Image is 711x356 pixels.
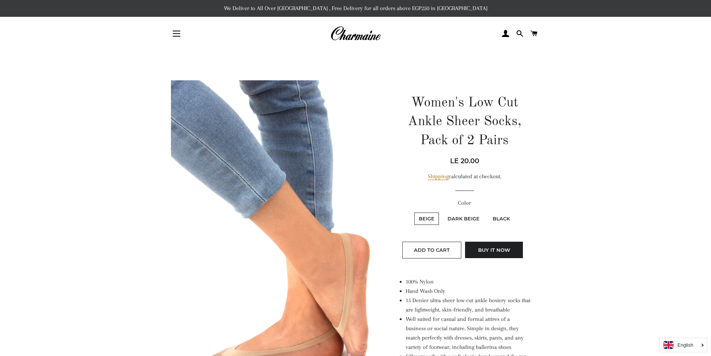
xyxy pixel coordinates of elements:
label: Color [398,198,531,208]
span: LE 20.00 [450,157,479,165]
button: Buy it now [465,242,523,258]
div: calculated at checkout. [398,172,531,181]
button: Add to Cart [402,242,461,258]
span: Well suited for casual and formal attires of a business or social nature. Simple in design, they ... [406,316,524,350]
span: 100% Nylon [406,278,434,285]
i: English [677,343,693,347]
span: 15 Denier ultra sheer low-cut ankle hosiery socks that are lightweight, skin-friendly, and breath... [406,297,530,313]
span: Hand Wash Only [406,288,445,294]
label: Dark Beige [443,213,484,225]
label: Beige [414,213,439,225]
img: Charmaine Egypt [330,25,381,42]
h1: Women's Low Cut Ankle Sheer Socks, Pack of 2 Pairs [398,94,531,150]
a: English [663,341,703,349]
a: Shipping [428,173,449,180]
span: Add to Cart [414,247,450,253]
label: Black [488,213,514,225]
